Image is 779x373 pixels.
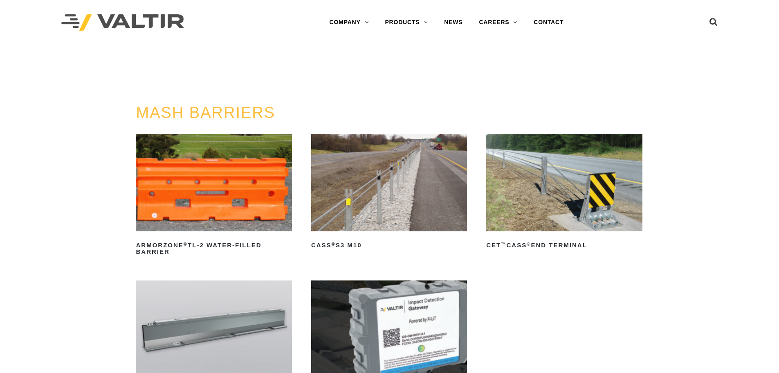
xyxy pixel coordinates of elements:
h2: CET CASS End Terminal [486,239,642,252]
a: CAREERS [471,14,525,31]
a: CET™CASS®End Terminal [486,134,642,252]
a: PRODUCTS [377,14,436,31]
img: Valtir [61,14,184,31]
a: ArmorZone®TL-2 Water-Filled Barrier [136,134,292,258]
a: MASH BARRIERS [136,104,275,121]
a: CONTACT [525,14,572,31]
sup: ® [184,242,188,246]
a: COMPANY [321,14,377,31]
sup: ® [527,242,531,246]
h2: ArmorZone TL-2 Water-Filled Barrier [136,239,292,258]
sup: ™ [501,242,506,246]
a: CASS®S3 M10 [311,134,467,252]
h2: CASS S3 M10 [311,239,467,252]
a: NEWS [436,14,471,31]
sup: ® [332,242,336,246]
